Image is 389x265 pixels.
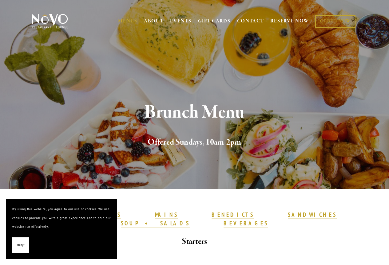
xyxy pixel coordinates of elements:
a: EVENTS [170,18,191,24]
p: By using this website, you agree to our use of cookies. We use cookies to provide you with a grea... [12,205,111,231]
a: BEVERAGES [224,220,268,228]
a: CONTACT [237,15,264,27]
a: SANDWICHES [288,211,337,219]
strong: SOUP + SALADS [121,220,190,227]
section: Cookie banner [6,199,117,259]
strong: Starters [182,236,207,247]
a: MENUS [118,18,137,24]
a: MAINS [155,211,178,219]
img: Novo Restaurant &amp; Lounge [31,14,69,29]
strong: BEVERAGES [224,220,268,227]
a: ORDER NOW [315,15,355,28]
a: ABOUT [144,18,164,24]
a: BENEDICTS [212,211,254,219]
span: Okay! [17,241,25,250]
button: Okay! [12,237,29,253]
a: SOUP + SALADS [121,220,190,228]
a: GIFT CARDS [198,15,231,27]
a: RESERVE NOW [270,15,309,27]
h2: Offered Sundays, 10am-2pm [41,136,348,149]
h1: Brunch Menu [41,103,348,123]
